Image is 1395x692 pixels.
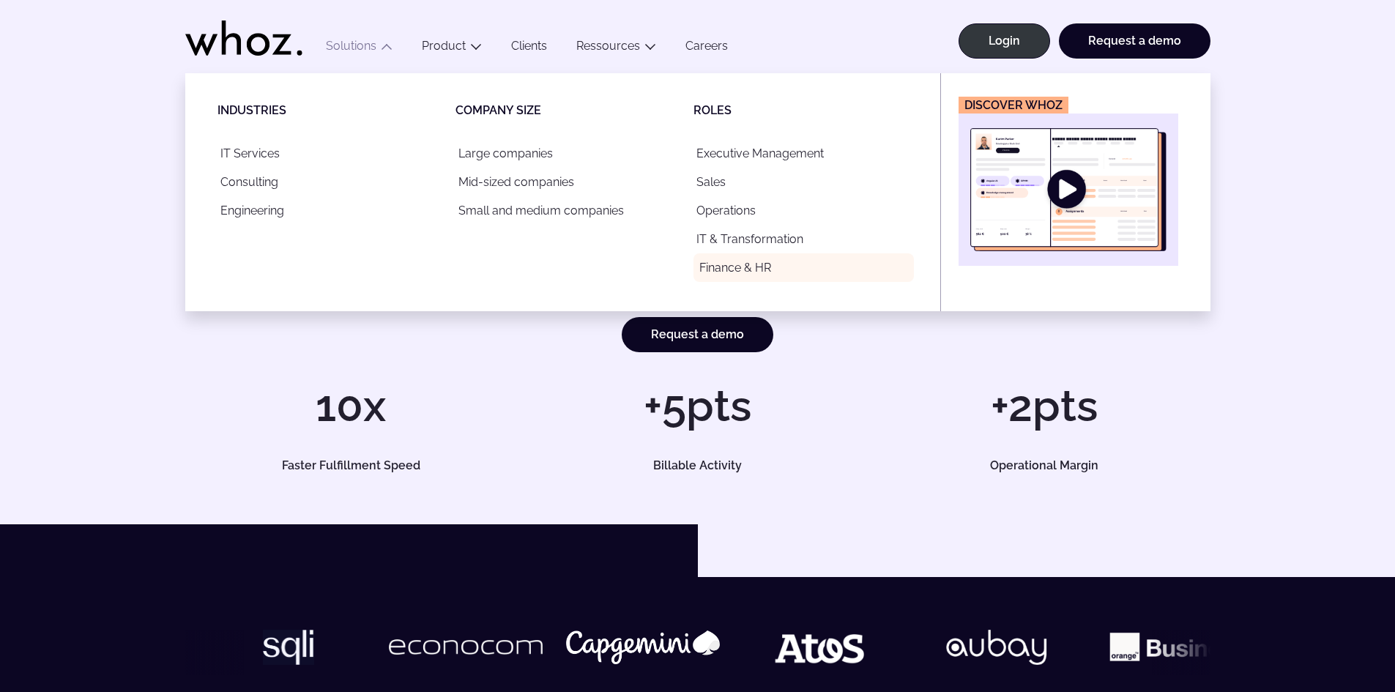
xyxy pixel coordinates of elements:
button: Product [407,39,496,59]
a: Login [959,23,1050,59]
a: Mid-sized companies [455,168,676,196]
h5: Billable Activity [548,460,847,472]
button: Solutions [311,39,407,59]
h5: Faster Fulfillment Speed [201,460,500,472]
figcaption: Discover Whoz [959,97,1068,114]
a: Sales [693,168,914,196]
a: Executive Management [693,139,914,168]
a: Clients [496,39,562,59]
a: Product [422,39,466,53]
iframe: Chatbot [1298,595,1374,671]
a: Small and medium companies [455,196,676,225]
a: Request a demo [622,317,773,352]
p: Roles [693,103,931,119]
a: Careers [671,39,743,59]
a: IT & Transformation [693,225,914,253]
h5: Operational Margin [895,460,1194,472]
a: Large companies [455,139,676,168]
a: Engineering [217,196,438,225]
h1: +2pts [878,384,1210,428]
h1: 10x [185,384,517,428]
a: Ressources [576,39,640,53]
a: Discover Whoz [959,97,1178,266]
p: Company size [455,103,693,119]
a: Operations [693,196,914,225]
a: Finance & HR [693,253,914,282]
a: Request a demo [1059,23,1210,59]
button: Ressources [562,39,671,59]
a: IT Services [217,139,438,168]
p: Industries [217,103,455,119]
a: Consulting [217,168,438,196]
h1: +5pts [532,384,863,428]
